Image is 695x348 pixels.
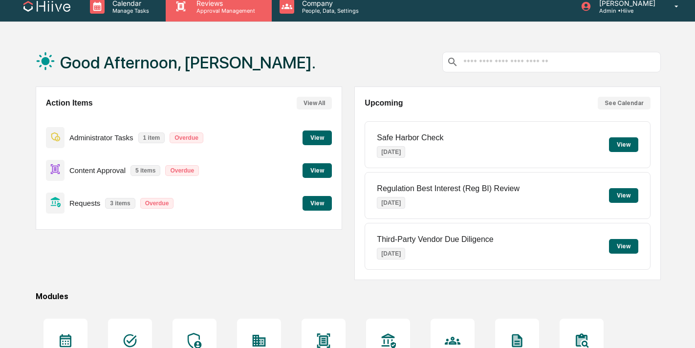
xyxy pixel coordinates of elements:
[303,163,332,178] button: View
[377,133,443,142] p: Safe Harbor Check
[294,7,364,14] p: People, Data, Settings
[69,166,126,174] p: Content Approval
[138,132,165,143] p: 1 item
[303,196,332,211] button: View
[377,146,405,158] p: [DATE]
[377,248,405,260] p: [DATE]
[23,1,70,12] img: logo
[105,198,135,209] p: 3 items
[46,99,93,108] h2: Action Items
[297,97,332,109] button: View All
[36,292,661,301] div: Modules
[97,54,118,61] span: Pylon
[365,99,403,108] h2: Upcoming
[69,199,100,207] p: Requests
[303,132,332,142] a: View
[170,132,203,143] p: Overdue
[303,130,332,145] button: View
[60,53,316,72] h1: Good Afternoon, [PERSON_NAME].
[377,197,405,209] p: [DATE]
[130,165,160,176] p: 5 items
[609,239,638,254] button: View
[69,133,133,142] p: Administrator Tasks
[303,165,332,174] a: View
[377,184,520,193] p: Regulation Best Interest (Reg BI) Review
[609,137,638,152] button: View
[303,198,332,207] a: View
[377,235,493,244] p: Third-Party Vendor Due Diligence
[69,53,118,61] a: Powered byPylon
[189,7,260,14] p: Approval Management
[105,7,154,14] p: Manage Tasks
[140,198,174,209] p: Overdue
[598,97,651,109] button: See Calendar
[591,7,660,14] p: Admin • Hiive
[165,165,199,176] p: Overdue
[609,188,638,203] button: View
